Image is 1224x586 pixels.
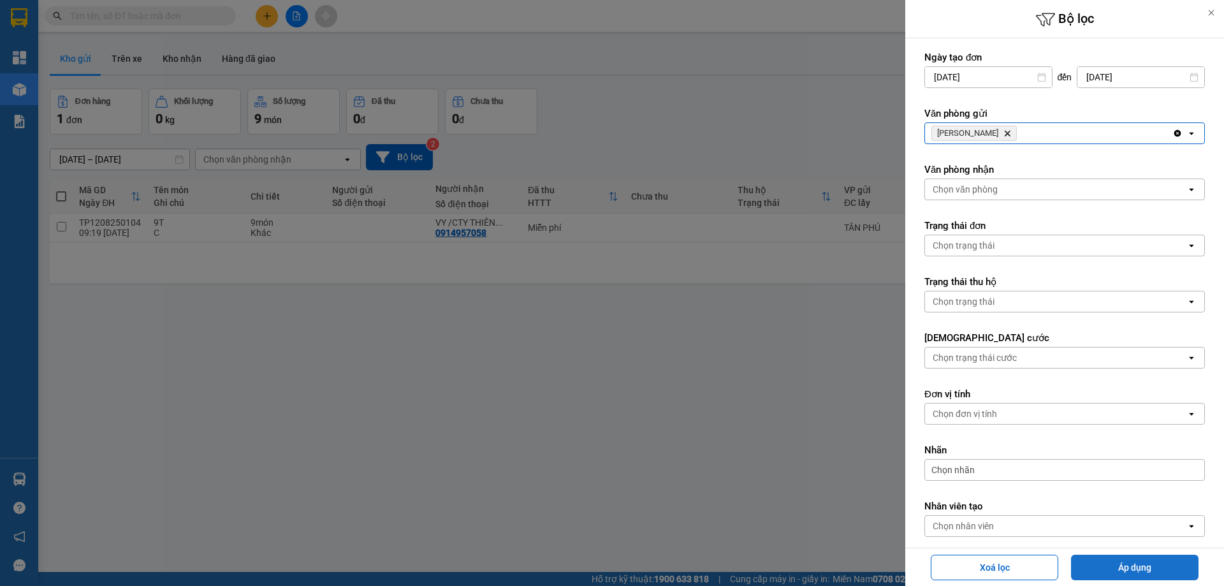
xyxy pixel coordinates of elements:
[100,11,180,41] div: BỒNG SƠN
[933,295,994,308] div: Chọn trạng thái
[1172,128,1183,138] svg: Clear all
[100,12,131,26] span: Nhận:
[1186,521,1197,531] svg: open
[1019,127,1021,140] input: Selected TAM QUAN.
[1003,129,1011,137] svg: Delete
[933,183,998,196] div: Chọn văn phòng
[1186,409,1197,419] svg: open
[924,219,1205,232] label: Trạng thái đơn
[905,10,1224,29] h6: Bộ lọc
[924,500,1205,513] label: Nhân viên tạo
[1071,555,1198,580] button: Áp dụng
[924,275,1205,288] label: Trạng thái thu hộ
[924,107,1205,120] label: Văn phòng gửi
[1186,297,1197,307] svg: open
[924,388,1205,400] label: Đơn vị tính
[937,128,998,138] span: TAM QUAN
[1186,240,1197,251] svg: open
[924,332,1205,344] label: [DEMOGRAPHIC_DATA] cước
[1077,67,1204,87] input: Select a date.
[931,126,1017,141] span: TAM QUAN, close by backspace
[924,51,1205,64] label: Ngày tạo đơn
[933,239,994,252] div: Chọn trạng thái
[924,163,1205,176] label: Văn phòng nhận
[933,351,1017,364] div: Chọn trạng thái cước
[931,555,1058,580] button: Xoá lọc
[933,520,994,532] div: Chọn nhân viên
[1186,128,1197,138] svg: open
[100,41,180,72] div: VY /CTY THIÊN PHÁT
[11,12,31,26] span: Gửi:
[924,444,1205,457] label: Nhãn
[11,11,91,26] div: TÂN PHÚ
[933,407,997,420] div: Chọn đơn vị tính
[1186,184,1197,194] svg: open
[1058,71,1072,84] span: đến
[1186,353,1197,363] svg: open
[925,67,1052,87] input: Select a date.
[931,464,975,476] span: Chọn nhãn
